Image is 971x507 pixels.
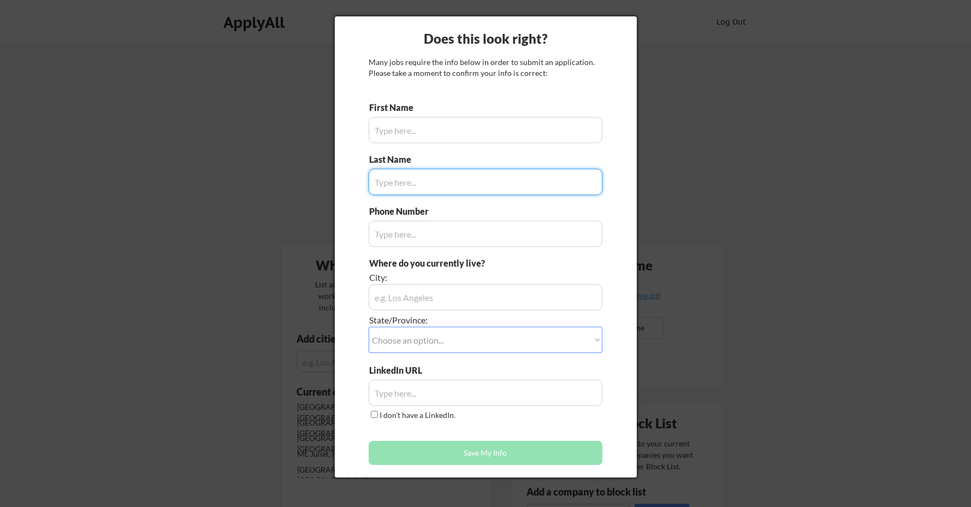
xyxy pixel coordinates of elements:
div: First Name [369,102,422,114]
div: Last Name [369,154,422,166]
div: City: [369,272,541,284]
input: Type here... [369,221,602,247]
input: e.g. Los Angeles [369,284,602,310]
label: I don't have a LinkedIn. [380,410,455,420]
input: Type here... [369,169,602,195]
div: Does this look right? [335,30,637,48]
button: Save My Info [369,441,602,465]
div: State/Province: [369,314,541,326]
div: LinkedIn URL [369,364,451,376]
input: Type here... [369,117,602,143]
div: Phone Number [369,205,435,217]
div: Where do you currently live? [369,257,541,269]
input: Type here... [369,380,602,406]
div: Many jobs require the info below in order to submit an application. Please take a moment to confi... [369,57,602,78]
